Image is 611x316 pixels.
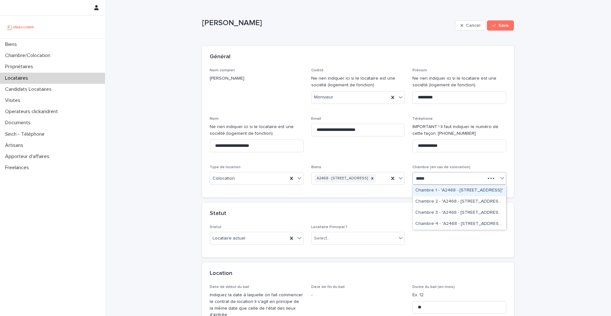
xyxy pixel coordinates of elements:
[213,175,235,182] span: Colocation
[455,20,486,31] button: Cancel
[311,285,345,289] span: Date de fin du bail
[314,235,330,242] div: Select...
[3,41,22,47] p: Biens
[412,68,427,72] span: Prénom
[3,109,63,115] p: Operateurs clickandrent
[210,68,235,72] span: Nom complet
[3,154,54,160] p: Apporteur d'affaires
[311,75,405,89] p: Ne rien indiquer ici si le locataire est une société (logement de fonction)
[3,120,36,126] p: Documents
[487,20,514,31] button: Save
[412,125,498,136] ringover-84e06f14122c: IMPORTANT ! Il faut indiquer le numéro de cette façon :
[438,131,476,136] ringoverc2c-number-84e06f14122c: [PHONE_NUMBER]
[438,131,476,136] ringoverc2c-84e06f14122c: Call with Ringover
[413,219,506,230] div: Chambre 4 - "A2468 - 19 Avenue Nationale, Massy 91300"
[311,225,348,229] span: Locataire Principal ?
[413,196,506,207] div: Chambre 2 - "A2468 - 19 Avenue Nationale, Massy 91300"
[3,142,28,148] p: Artisans
[311,68,324,72] span: Civilité
[210,117,219,121] span: Nom
[210,210,226,217] h2: Statut
[5,21,36,33] img: UCB0brd3T0yccxBKYDjQ
[412,117,433,121] span: Téléphone
[311,292,405,298] p: -
[3,53,55,59] p: Chambre/Colocation
[210,75,304,82] p: [PERSON_NAME]
[3,97,25,104] p: Visites
[3,64,38,70] p: Propriétaires
[3,86,57,92] p: Candidats Locataires
[412,285,455,289] span: Durée du bail (en mois)
[315,174,369,183] div: A2468 - [STREET_ADDRESS]
[3,165,34,171] p: Freelances
[210,285,249,289] span: Date de début du bail
[498,23,509,28] span: Save
[412,75,506,89] p: Ne rien indiquer ici si le locataire est une société (logement de fonction)
[213,235,245,242] span: Locataire actuel
[413,207,506,219] div: Chambre 3 - "A2468 - 19 Avenue Nationale, Massy 91300"
[413,185,506,196] div: Chambre 1 - "A2468 - 19 Avenue Nationale, Massy 91300"
[412,292,506,298] p: Ex: 12
[210,225,221,229] span: Statut
[210,165,241,169] span: Type de location
[311,165,321,169] span: Biens
[3,131,50,137] p: Sinch - Téléphone
[412,165,470,169] span: Chambre (en cas de colocation)
[210,54,230,61] h2: Général
[311,117,321,121] span: Email
[202,18,453,28] p: [PERSON_NAME]
[210,124,304,137] p: Ne rien indiquer ici si le locataire est une société (logement de fonction)
[314,94,333,101] span: Monsieur
[466,23,480,28] span: Cancel
[3,75,33,81] p: Locataires
[210,270,232,277] h2: Location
